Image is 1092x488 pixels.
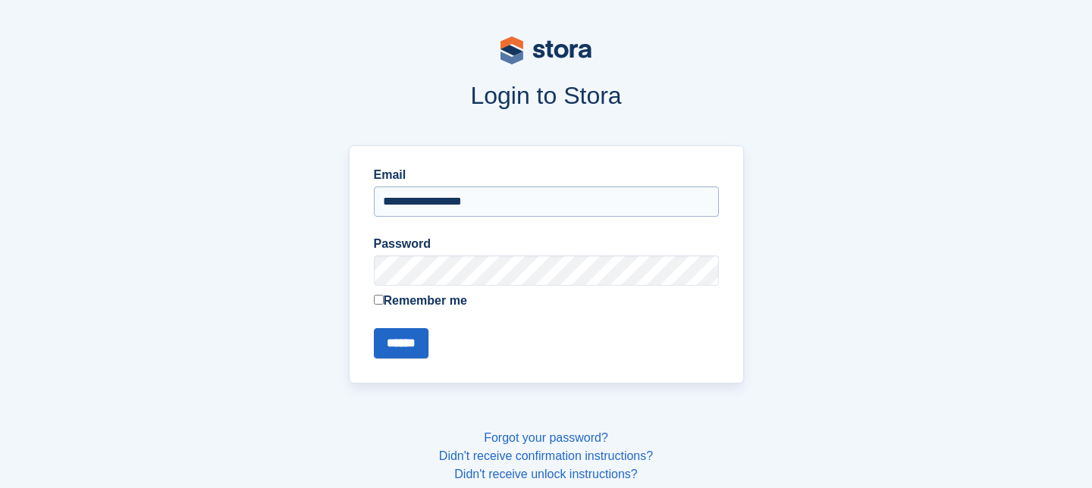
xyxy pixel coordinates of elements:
[439,449,653,462] a: Didn't receive confirmation instructions?
[374,166,719,184] label: Email
[484,431,608,444] a: Forgot your password?
[374,235,719,253] label: Password
[374,295,384,305] input: Remember me
[59,82,1033,109] h1: Login to Stora
[374,292,719,310] label: Remember me
[454,468,637,480] a: Didn't receive unlock instructions?
[500,36,591,64] img: stora-logo-53a41332b3708ae10de48c4981b4e9114cc0af31d8433b30ea865607fb682f29.svg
